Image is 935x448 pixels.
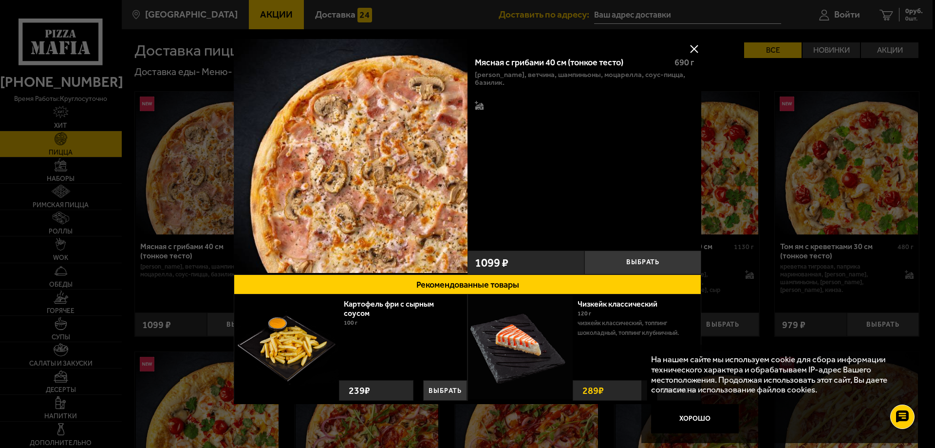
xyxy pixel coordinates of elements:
[578,318,693,338] p: Чизкейк классический, топпинг шоколадный, топпинг клубничный.
[234,274,701,294] button: Рекомендованные товары
[346,381,373,400] strong: 239 ₽
[344,299,434,318] a: Картофель фри с сырным соусом
[651,354,906,395] p: На нашем сайте мы используем cookie для сбора информации технического характера и обрабатываем IP...
[578,299,667,309] a: Чизкейк классический
[584,251,701,274] button: Выбрать
[651,404,739,433] button: Хорошо
[234,39,467,273] img: Мясная с грибами 40 см (тонкое тесто)
[475,257,508,269] span: 1099 ₽
[578,310,591,317] span: 120 г
[674,57,694,68] span: 690 г
[475,58,666,68] div: Мясная с грибами 40 см (тонкое тесто)
[580,381,606,400] strong: 289 ₽
[475,71,694,86] p: [PERSON_NAME], ветчина, шампиньоны, моцарелла, соус-пицца, базилик.
[344,319,357,326] span: 100 г
[423,380,467,401] button: Выбрать
[234,39,467,274] a: Мясная с грибами 40 см (тонкое тесто)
